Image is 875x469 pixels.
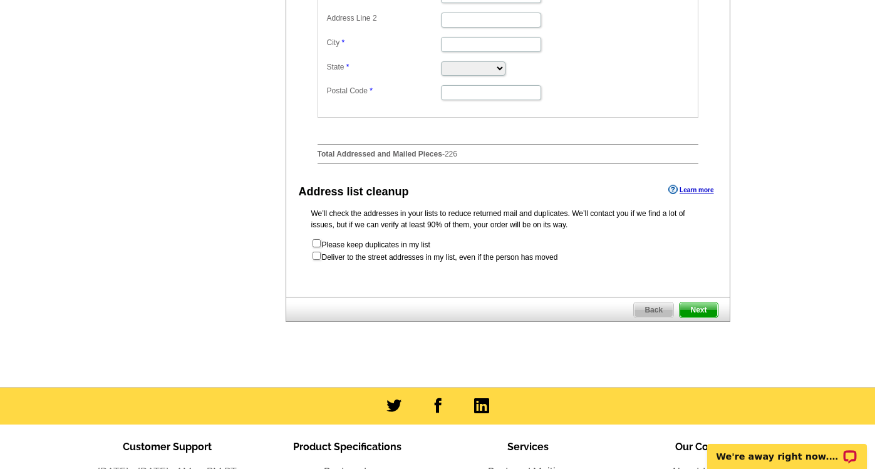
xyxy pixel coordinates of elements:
span: Our Company [675,441,742,453]
label: Postal Code [327,85,440,96]
strong: Total Addressed and Mailed Pieces [318,150,442,158]
p: We’ll check the addresses in your lists to reduce returned mail and duplicates. We’ll contact you... [311,208,705,230]
span: Product Specifications [293,441,401,453]
form: Please keep duplicates in my list Deliver to the street addresses in my list, even if the person ... [311,238,705,263]
label: Address Line 2 [327,13,440,24]
span: Back [634,302,673,317]
label: State [327,61,440,73]
span: Customer Support [123,441,212,453]
iframe: LiveChat chat widget [699,430,875,469]
div: Address list cleanup [299,183,409,200]
span: Services [507,441,549,453]
a: Learn more [668,185,713,195]
label: City [327,37,440,48]
span: 226 [445,150,457,158]
span: Next [680,302,717,317]
a: Back [633,302,674,318]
